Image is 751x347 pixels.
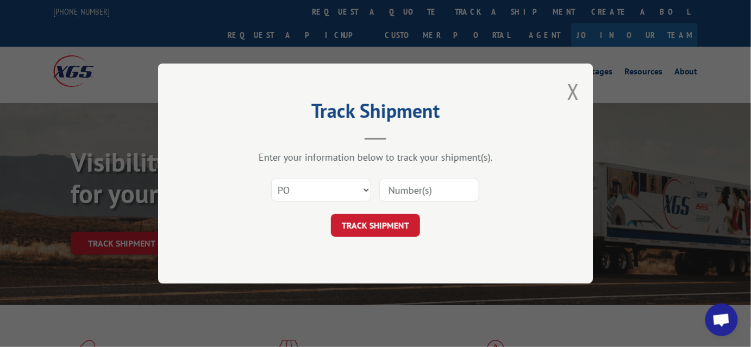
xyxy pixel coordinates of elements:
div: Enter your information below to track your shipment(s). [212,151,539,163]
div: Open chat [705,304,738,336]
button: TRACK SHIPMENT [331,214,420,237]
input: Number(s) [379,179,479,201]
button: Close modal [567,77,579,106]
h2: Track Shipment [212,103,539,124]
